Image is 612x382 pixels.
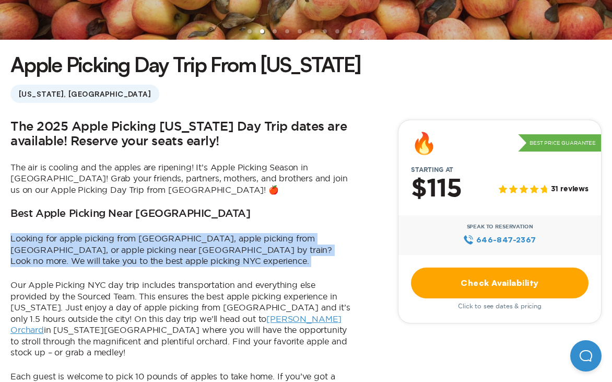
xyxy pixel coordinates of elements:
p: Best Price Guarantee [518,134,601,152]
li: slide item 9 [348,29,352,33]
div: 🔥 [411,133,437,154]
p: Our Apple Picking NYC day trip includes transportation and everything else provided by the Source... [10,280,351,358]
li: slide item 2 [260,29,264,33]
a: 646‍-847‍-2367 [463,234,536,246]
span: [US_STATE], [GEOGRAPHIC_DATA] [10,85,159,103]
h3: Best Apple Picking Near [GEOGRAPHIC_DATA] [10,208,251,221]
li: slide item 7 [323,29,327,33]
li: slide item 8 [335,29,339,33]
h1: Apple Picking Day Trip From [US_STATE] [10,50,361,78]
span: Speak to Reservation [467,224,533,230]
h2: The 2025 Apple Picking [US_STATE] Day Trip dates are available! Reserve your seats early! [10,120,351,149]
span: Click to see dates & pricing [458,303,542,310]
h2: $115 [411,176,462,203]
li: slide item 3 [273,29,277,33]
li: slide item 4 [285,29,289,33]
p: The air is cooling and the apples are ripening! It’s Apple Picking Season in [GEOGRAPHIC_DATA]! G... [10,162,351,196]
span: 31 reviews [551,185,589,194]
p: Looking for apple picking from [GEOGRAPHIC_DATA], apple picking from [GEOGRAPHIC_DATA], or apple ... [10,233,351,267]
span: 646‍-847‍-2367 [476,234,536,246]
li: slide item 5 [298,29,302,33]
span: Starting at [398,166,466,173]
li: slide item 10 [360,29,364,33]
li: slide item 1 [248,29,252,33]
li: slide item 6 [310,29,314,33]
a: Check Availability [411,268,589,298]
iframe: Help Scout Beacon - Open [570,340,602,372]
